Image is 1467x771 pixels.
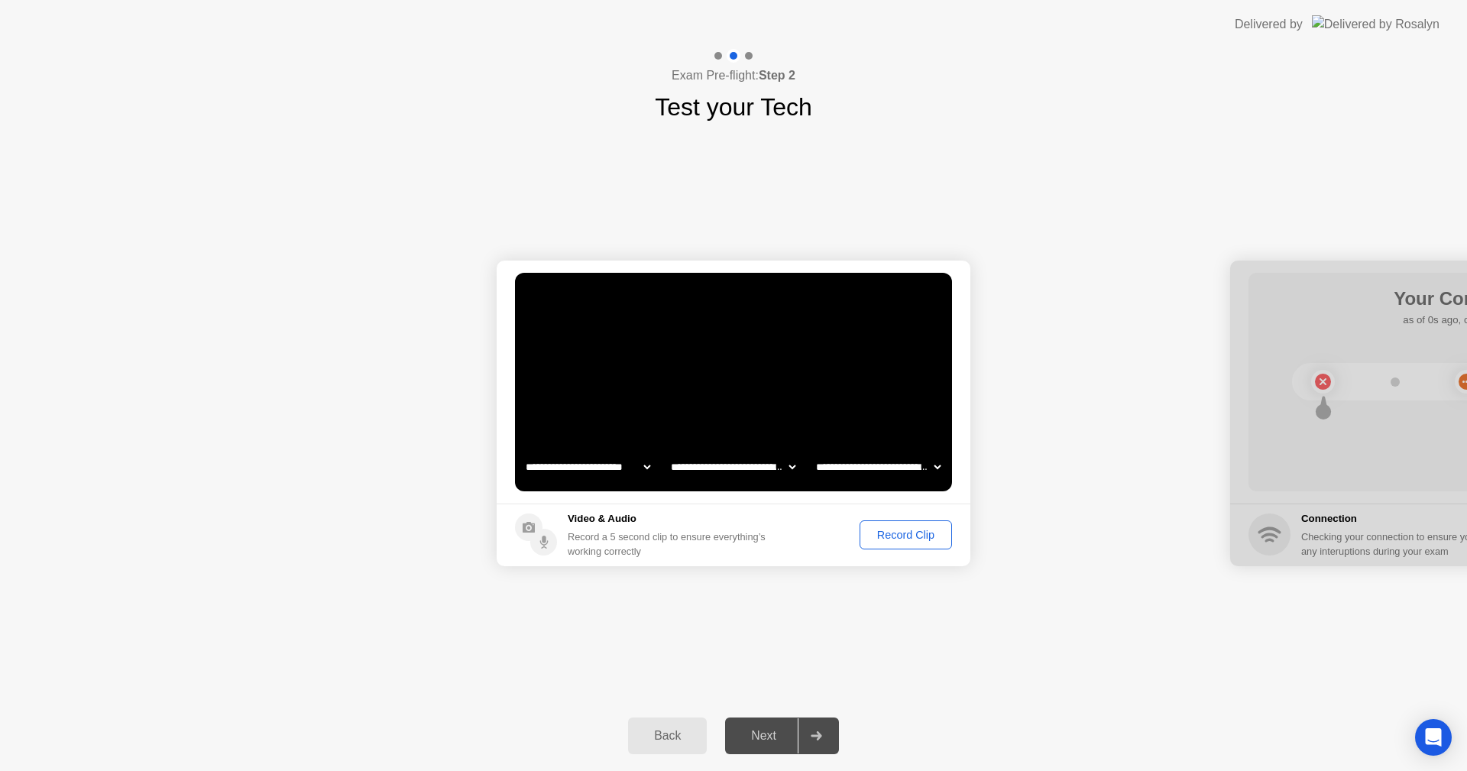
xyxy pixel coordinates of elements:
div: Back [633,729,702,743]
button: Record Clip [860,520,952,549]
select: Available microphones [813,452,944,482]
div: Record Clip [865,529,947,541]
div: Record a 5 second clip to ensure everything’s working correctly [568,530,772,559]
div: Delivered by [1235,15,1303,34]
img: Delivered by Rosalyn [1312,15,1439,33]
select: Available speakers [668,452,798,482]
button: Next [725,718,839,754]
h1: Test your Tech [655,89,812,125]
div: Next [730,729,798,743]
h5: Video & Audio [568,511,772,526]
div: Open Intercom Messenger [1415,719,1452,756]
b: Step 2 [759,69,795,82]
button: Back [628,718,707,754]
select: Available cameras [523,452,653,482]
h4: Exam Pre-flight: [672,66,795,85]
